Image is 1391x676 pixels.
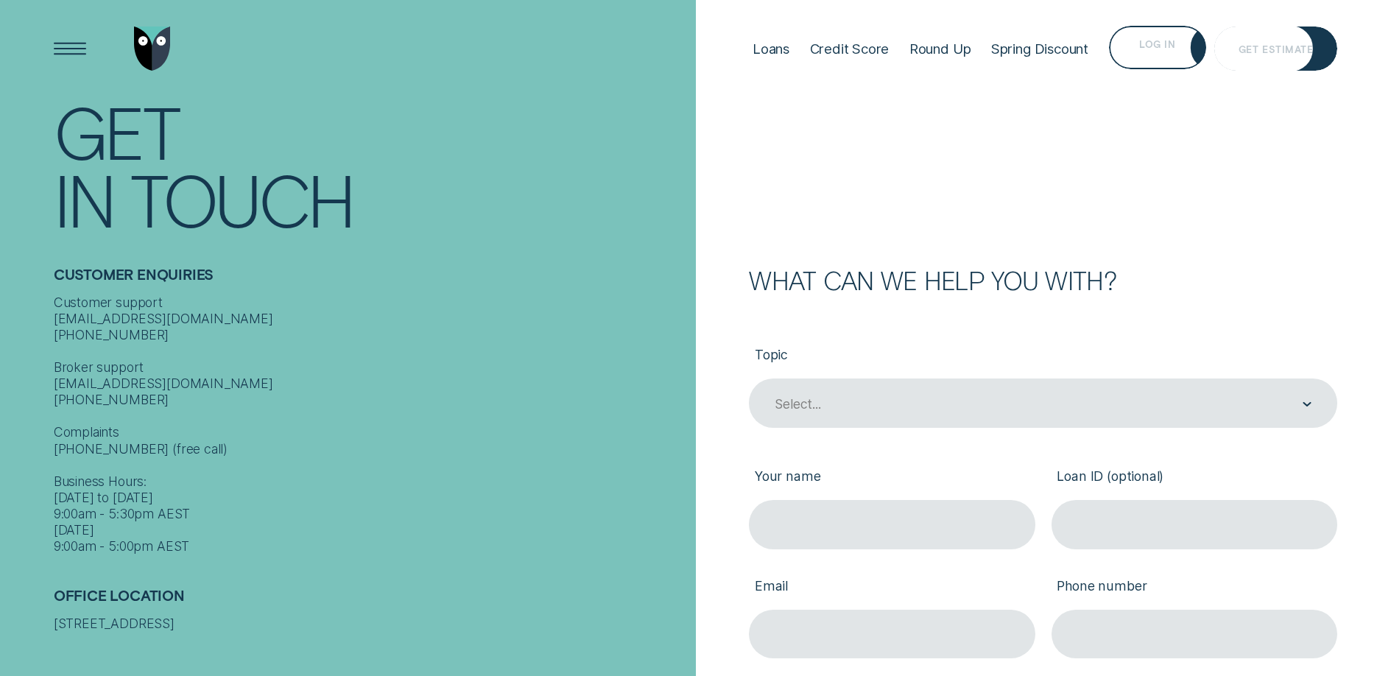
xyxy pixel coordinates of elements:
[749,268,1337,292] h2: What can we help you with?
[1052,566,1338,610] label: Phone number
[54,295,688,554] div: Customer support [EMAIL_ADDRESS][DOMAIN_NAME] [PHONE_NUMBER] Broker support [EMAIL_ADDRESS][DOMAI...
[775,396,820,412] div: Select...
[54,266,688,295] h2: Customer Enquiries
[810,41,890,57] div: Credit Score
[134,27,171,70] img: Wisr
[1052,456,1338,501] label: Loan ID (optional)
[54,97,688,233] h1: Get In Touch
[54,616,688,632] div: [STREET_ADDRESS]
[749,334,1337,379] label: Topic
[991,41,1088,57] div: Spring Discount
[1239,46,1313,54] div: Get Estimate
[749,456,1035,501] label: Your name
[1214,27,1337,70] a: Get Estimate
[54,587,688,616] h2: Office Location
[1139,40,1175,49] div: Log in
[54,165,114,233] div: In
[1109,26,1206,69] button: Log in
[753,41,789,57] div: Loans
[130,165,353,233] div: Touch
[909,41,971,57] div: Round Up
[48,27,91,70] button: Open Menu
[749,566,1035,610] label: Email
[54,97,179,165] div: Get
